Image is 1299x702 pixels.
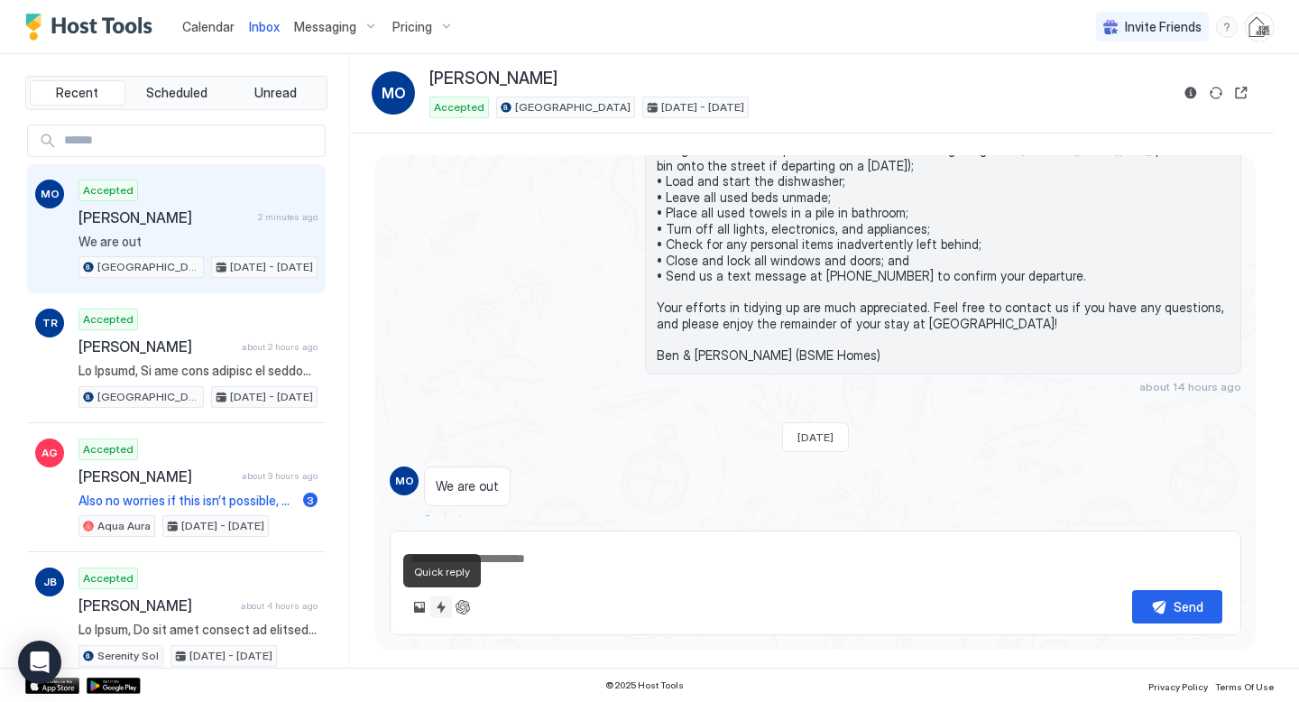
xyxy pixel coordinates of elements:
[409,596,430,618] button: Upload image
[25,76,327,110] div: tab-group
[78,622,318,638] span: Lo Ipsum, Do sit amet consect ad elitsed doe te Incididu Utl etd magnaa en adminim ven qui nostru...
[661,99,744,115] span: [DATE] - [DATE]
[83,182,134,199] span: Accepted
[1245,13,1274,42] div: User profile
[434,99,484,115] span: Accepted
[657,47,1230,363] span: Hi [PERSON_NAME], Just a quick reminder that check-out from [GEOGRAPHIC_DATA] is [DATE] before 11...
[1148,681,1208,692] span: Privacy Policy
[1174,597,1203,616] div: Send
[78,467,235,485] span: [PERSON_NAME]
[414,565,470,578] span: Quick reply
[515,99,631,115] span: [GEOGRAPHIC_DATA]
[241,600,318,612] span: about 4 hours ago
[1148,676,1208,695] a: Privacy Policy
[436,478,499,494] span: We are out
[57,125,325,156] input: Input Field
[41,445,58,461] span: AG
[97,518,151,534] span: Aqua Aura
[605,679,684,691] span: © 2025 Host Tools
[25,678,79,694] a: App Store
[1132,590,1222,623] button: Send
[18,641,61,684] div: Open Intercom Messenger
[258,211,318,223] span: 2 minutes ago
[87,678,141,694] a: Google Play Store
[230,259,313,275] span: [DATE] - [DATE]
[189,648,272,664] span: [DATE] - [DATE]
[1205,82,1227,104] button: Sync reservation
[382,82,406,104] span: MO
[41,186,60,202] span: MO
[56,85,98,101] span: Recent
[249,17,280,36] a: Inbox
[97,389,199,405] span: [GEOGRAPHIC_DATA]
[182,17,235,36] a: Calendar
[129,80,225,106] button: Scheduled
[78,208,251,226] span: [PERSON_NAME]
[182,19,235,34] span: Calendar
[78,363,318,379] span: Lo Ipsumd, Si ame cons adipisc el seddoei tem in Utlabore Etdol mag aliqua en adminim ven qui nos...
[42,315,58,331] span: TR
[146,85,207,101] span: Scheduled
[97,648,159,664] span: Serenity Sol
[254,85,297,101] span: Unread
[78,493,296,509] span: Also no worries if this isn’t possible, but is there anyway to have an earlier check in say aroun...
[78,596,234,614] span: [PERSON_NAME]
[83,441,134,457] span: Accepted
[395,473,414,489] span: MO
[25,14,161,41] a: Host Tools Logo
[307,494,314,507] span: 3
[797,430,834,444] span: [DATE]
[1230,82,1252,104] button: Open reservation
[78,234,318,250] span: We are out
[249,19,280,34] span: Inbox
[429,69,557,89] span: [PERSON_NAME]
[227,80,323,106] button: Unread
[181,518,264,534] span: [DATE] - [DATE]
[294,19,356,35] span: Messaging
[83,311,134,328] span: Accepted
[78,337,235,356] span: [PERSON_NAME]
[430,596,452,618] button: Quick reply
[30,80,125,106] button: Recent
[1125,19,1202,35] span: Invite Friends
[1215,681,1274,692] span: Terms Of Use
[1216,16,1238,38] div: menu
[83,570,134,587] span: Accepted
[424,512,499,525] span: 2 minutes ago
[43,574,57,590] span: JB
[97,259,199,275] span: [GEOGRAPHIC_DATA]
[242,341,318,353] span: about 2 hours ago
[1139,380,1241,393] span: about 14 hours ago
[452,596,474,618] button: ChatGPT Auto Reply
[242,470,318,482] span: about 3 hours ago
[230,389,313,405] span: [DATE] - [DATE]
[1180,82,1202,104] button: Reservation information
[392,19,432,35] span: Pricing
[1215,676,1274,695] a: Terms Of Use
